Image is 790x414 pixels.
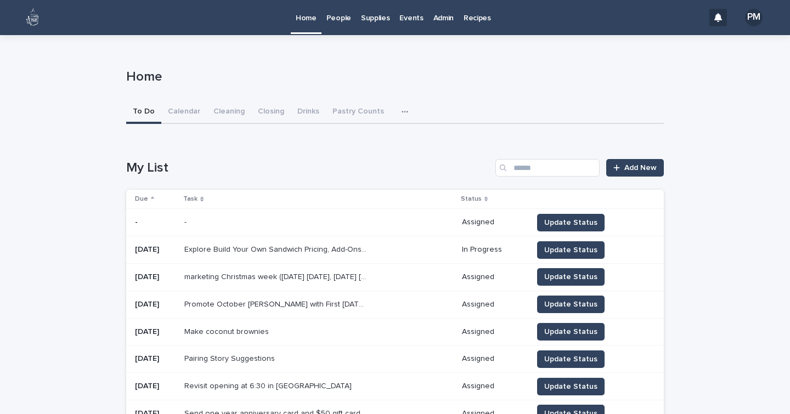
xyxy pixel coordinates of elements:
tr: [DATE]marketing Christmas week ([DATE] [DATE], [DATE] [DATE])marketing Christmas week ([DATE] [DA... [126,263,664,291]
p: [DATE] [135,273,176,282]
span: Update Status [544,299,597,310]
tr: [DATE]Revisit opening at 6:30 in [GEOGRAPHIC_DATA]Revisit opening at 6:30 in [GEOGRAPHIC_DATA] As... [126,373,664,400]
p: Due [135,193,148,205]
p: [DATE] [135,300,176,309]
p: [DATE] [135,354,176,364]
p: Assigned [462,300,524,309]
p: Explore Build Your Own Sandwich Pricing, Add-Ons, etc. [184,243,369,254]
div: PM [745,9,763,26]
span: Add New [624,164,657,172]
button: To Do [126,101,161,124]
p: marketing Christmas week (Christmas Eve Wednesday, Christmas Day Thursday) [184,270,369,282]
button: Update Status [537,350,605,368]
tr: [DATE]Pairing Story SuggestionsPairing Story Suggestions AssignedUpdate Status [126,345,664,373]
p: Assigned [462,327,524,337]
p: - [135,218,176,227]
p: Pairing Story Suggestions [184,352,277,364]
p: [DATE] [135,382,176,391]
p: Assigned [462,382,524,391]
button: Cleaning [207,101,251,124]
input: Search [495,159,600,177]
span: Update Status [544,354,597,365]
tr: --- AssignedUpdate Status [126,209,664,236]
button: Update Status [537,323,605,341]
tr: [DATE]Promote October [PERSON_NAME] with First [DATE] ([DATE])Promote October [PERSON_NAME] with ... [126,291,664,318]
span: Update Status [544,217,597,228]
tr: [DATE]Make coconut browniesMake coconut brownies AssignedUpdate Status [126,318,664,345]
p: [DATE] [135,245,176,254]
p: Assigned [462,218,524,227]
p: In Progress [462,245,524,254]
p: Revisit opening at 6:30 in [GEOGRAPHIC_DATA] [184,379,354,391]
p: - [184,215,189,227]
p: Make coconut brownies [184,325,271,337]
tr: [DATE]Explore Build Your Own Sandwich Pricing, Add-Ons, etc.Explore Build Your Own Sandwich Prici... [126,236,664,264]
p: Home [126,69,659,85]
button: Drinks [291,101,326,124]
span: Update Status [544,326,597,337]
button: Update Status [537,296,605,313]
span: Update Status [544,271,597,282]
span: Update Status [544,381,597,392]
button: Update Status [537,378,605,395]
img: 80hjoBaRqlyywVK24fQd [22,7,44,29]
button: Pastry Counts [326,101,391,124]
button: Update Status [537,268,605,286]
p: Assigned [462,273,524,282]
p: Promote October FIKA Franklin with First Friday (October 3rd) [184,298,369,309]
p: [DATE] [135,327,176,337]
a: Add New [606,159,664,177]
h1: My List [126,160,491,176]
button: Update Status [537,214,605,231]
button: Closing [251,101,291,124]
p: Assigned [462,354,524,364]
button: Calendar [161,101,207,124]
p: Task [183,193,198,205]
p: Status [461,193,482,205]
button: Update Status [537,241,605,259]
span: Update Status [544,245,597,256]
